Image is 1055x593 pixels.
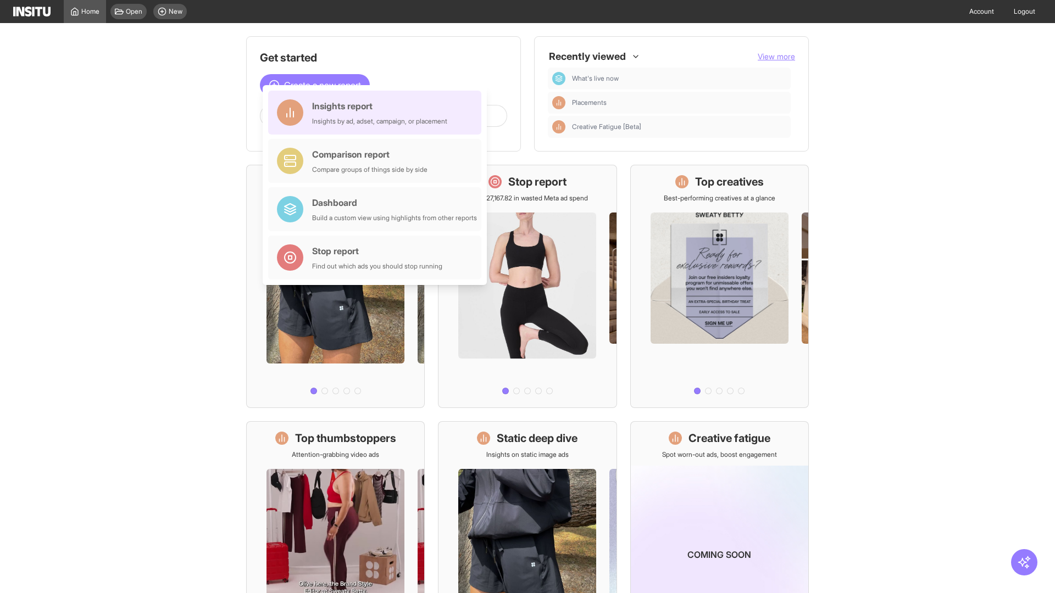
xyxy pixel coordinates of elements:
button: Create a new report [260,74,370,96]
p: Best-performing creatives at a glance [664,194,775,203]
div: Stop report [312,244,442,258]
span: View more [758,52,795,61]
div: Dashboard [552,72,565,85]
a: Stop reportSave £27,167.82 in wasted Meta ad spend [438,165,617,408]
div: Insights report [312,99,447,113]
div: Find out which ads you should stop running [312,262,442,271]
span: Home [81,7,99,16]
h1: Get started [260,50,507,65]
div: Insights by ad, adset, campaign, or placement [312,117,447,126]
span: Creative Fatigue [Beta] [572,122,641,131]
div: Insights [552,96,565,109]
div: Insights [552,120,565,133]
span: Open [126,7,142,16]
span: Create a new report [284,79,361,92]
a: What's live nowSee all active ads instantly [246,165,425,408]
p: Save £27,167.82 in wasted Meta ad spend [467,194,588,203]
div: Dashboard [312,196,477,209]
div: Build a custom view using highlights from other reports [312,214,477,222]
span: Creative Fatigue [Beta] [572,122,786,131]
h1: Top thumbstoppers [295,430,396,446]
a: Top creativesBest-performing creatives at a glance [630,165,809,408]
p: Attention-grabbing video ads [292,450,379,459]
h1: Stop report [508,174,567,189]
div: Compare groups of things side by side [312,165,427,174]
h1: Static deep dive [497,430,578,446]
button: View more [758,51,795,62]
span: Placements [572,98,786,107]
span: What's live now [572,74,786,83]
h1: Top creatives [695,174,764,189]
p: Insights on static image ads [486,450,569,459]
img: Logo [13,7,51,16]
div: Comparison report [312,148,427,161]
span: Placements [572,98,607,107]
span: New [169,7,182,16]
span: What's live now [572,74,619,83]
